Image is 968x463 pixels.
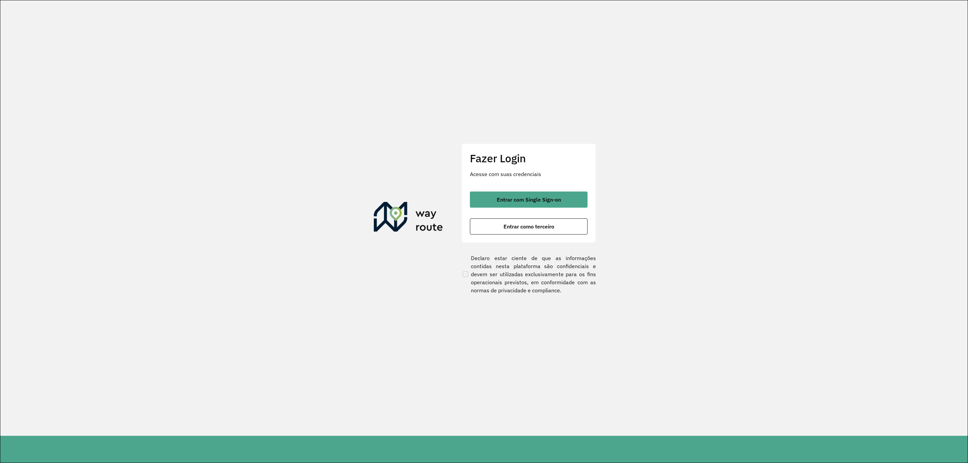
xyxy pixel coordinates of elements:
span: Entrar como terceiro [503,224,554,229]
button: button [470,192,588,208]
span: Entrar com Single Sign-on [497,197,561,202]
p: Acesse com suas credenciais [470,170,588,178]
button: button [470,218,588,235]
label: Declaro estar ciente de que as informações contidas nesta plataforma são confidenciais e devem se... [461,254,596,294]
h2: Fazer Login [470,152,588,165]
img: Roteirizador AmbevTech [374,202,443,234]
